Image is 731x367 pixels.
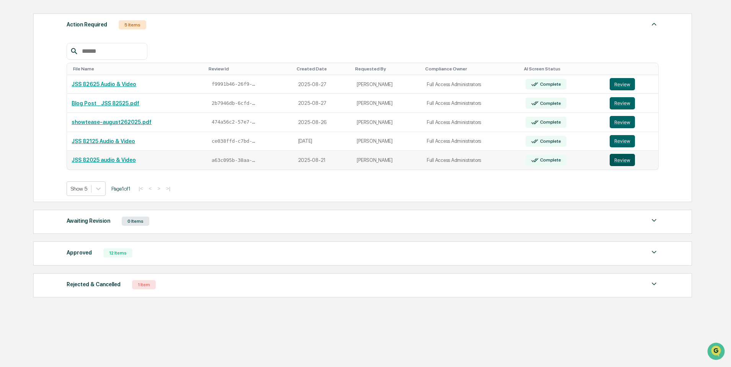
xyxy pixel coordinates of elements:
a: JSS 82625 Audio & Video [72,81,136,87]
div: Complete [538,101,561,106]
a: Blog Post _ JSS 82525.pdf [72,100,139,106]
button: > [155,185,163,192]
div: Start new chat [26,59,126,66]
td: 2025-08-26 [294,113,352,132]
td: [PERSON_NAME] [352,75,422,94]
div: 5 Items [119,20,146,29]
button: |< [136,185,145,192]
a: showtease-august262025.pdf [72,119,152,125]
a: Review [610,116,654,128]
a: Review [610,78,654,90]
a: Review [610,154,654,166]
td: Full Access Administrators [422,132,521,151]
a: JSS 82125 Audio & Video [72,138,135,144]
span: Data Lookup [15,111,48,119]
img: caret [649,279,659,289]
div: Toggle SortBy [73,66,202,72]
div: 1 Item [132,280,156,289]
span: a63c095b-38aa-44f2-8cb1-4487400f9377 [212,157,258,163]
div: Approved [67,248,92,258]
td: Full Access Administrators [422,151,521,170]
div: 12 Items [103,248,132,258]
div: Complete [538,157,561,163]
td: Full Access Administrators [422,94,521,113]
span: 474a56c2-57e7-4907-b0ae-56ba997a52ed [212,119,258,125]
div: Toggle SortBy [524,66,602,72]
td: [PERSON_NAME] [352,94,422,113]
div: 🖐️ [8,97,14,103]
td: 2025-08-27 [294,75,352,94]
td: [PERSON_NAME] [352,132,422,151]
a: JSS 82025 audio & Video [72,157,136,163]
div: Action Required [67,20,107,29]
div: Toggle SortBy [425,66,518,72]
div: Awaiting Revision [67,216,110,226]
a: 🖐️Preclearance [5,93,52,107]
td: Full Access Administrators [422,113,521,132]
button: Review [610,78,635,90]
td: Full Access Administrators [422,75,521,94]
span: Attestations [63,96,95,104]
img: 1746055101610-c473b297-6a78-478c-a979-82029cc54cd1 [8,59,21,72]
td: [PERSON_NAME] [352,113,422,132]
a: Powered byPylon [54,129,93,135]
div: 🔎 [8,112,14,118]
div: Toggle SortBy [611,66,656,72]
span: Pylon [76,130,93,135]
div: We're available if you need us! [26,66,97,72]
td: [PERSON_NAME] [352,151,422,170]
a: 🔎Data Lookup [5,108,51,122]
img: caret [649,20,659,29]
div: 🗄️ [55,97,62,103]
span: Preclearance [15,96,49,104]
div: Complete [538,139,561,144]
div: Toggle SortBy [209,66,290,72]
span: Page 1 of 1 [111,186,131,192]
p: How can we help? [8,16,139,28]
img: caret [649,248,659,257]
a: Review [610,97,654,109]
td: 2025-08-21 [294,151,352,170]
img: caret [649,216,659,225]
td: 2025-08-27 [294,94,352,113]
button: Review [610,116,635,128]
button: Review [610,154,635,166]
div: 0 Items [122,217,149,226]
button: Start new chat [130,61,139,70]
div: Complete [538,82,561,87]
span: 2b7946db-6cfd-4506-bc1a-6e1822eb2a58 [212,100,258,106]
div: Complete [538,119,561,125]
td: [DATE] [294,132,352,151]
iframe: Open customer support [707,342,727,362]
div: Toggle SortBy [297,66,349,72]
button: Review [610,135,635,147]
button: Review [610,97,635,109]
div: Toggle SortBy [355,66,419,72]
button: >| [164,185,173,192]
div: Rejected & Cancelled [67,279,121,289]
span: ce038ffd-c7bd-4ca9-a8d3-fb2b572af15c [212,138,258,144]
span: f9991b46-26f9-4408-9123-c4871407fa95 [212,81,258,87]
a: 🗄️Attestations [52,93,98,107]
a: Review [610,135,654,147]
input: Clear [20,35,126,43]
button: < [146,185,154,192]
